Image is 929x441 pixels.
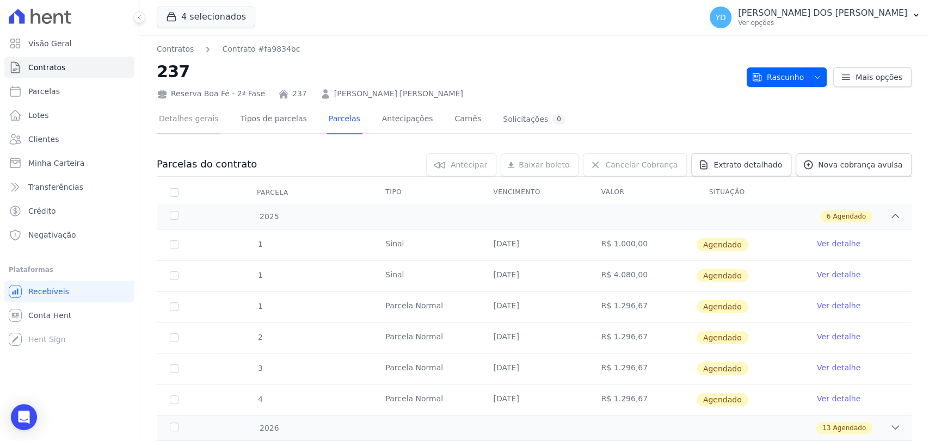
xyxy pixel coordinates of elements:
a: Mais opções [833,67,912,87]
td: R$ 1.296,67 [588,384,696,415]
td: [DATE] [480,322,588,353]
span: Agendado [833,423,866,433]
input: default [170,364,179,373]
span: Rascunho [752,67,804,87]
a: Tipos de parcelas [238,105,309,134]
a: Contrato #fa9834bc [222,44,300,55]
h3: Parcelas do contrato [157,158,257,171]
td: [DATE] [480,384,588,415]
td: Parcela Normal [372,322,480,353]
td: Sinal [372,260,480,291]
td: [DATE] [480,291,588,322]
a: Detalhes gerais [157,105,221,134]
span: Visão Geral [28,38,72,49]
span: Recebíveis [28,286,69,297]
span: 3 [257,364,263,372]
a: Ver detalhe [817,331,860,342]
a: Carnês [452,105,483,134]
a: Ver detalhe [817,362,860,373]
span: Conta Hent [28,310,71,321]
a: 237 [292,88,307,100]
a: Crédito [4,200,134,222]
nav: Breadcrumb [157,44,738,55]
a: Antecipações [380,105,435,134]
a: Ver detalhe [817,238,860,249]
a: Lotes [4,104,134,126]
a: Negativação [4,224,134,246]
a: Visão Geral [4,33,134,54]
span: Mais opções [856,72,902,83]
td: [DATE] [480,353,588,384]
span: 1 [257,271,263,279]
a: Recebíveis [4,281,134,302]
input: default [170,240,179,249]
td: R$ 4.080,00 [588,260,696,291]
span: 4 [257,395,263,403]
td: R$ 1.296,67 [588,322,696,353]
button: 4 selecionados [157,7,255,27]
a: Extrato detalhado [691,153,791,176]
a: Contratos [157,44,194,55]
span: Agendado [833,212,866,221]
span: Parcelas [28,86,60,97]
a: Parcelas [4,80,134,102]
span: 6 [827,212,831,221]
input: default [170,395,179,404]
span: Agendado [697,362,748,375]
div: Plataformas [9,263,130,276]
span: Nova cobrança avulsa [818,159,902,170]
th: Situação [696,181,804,204]
div: 0 [552,114,565,125]
p: [PERSON_NAME] DOS [PERSON_NAME] [738,8,907,18]
span: Minha Carteira [28,158,84,169]
td: [DATE] [480,260,588,291]
a: Clientes [4,128,134,150]
a: Ver detalhe [817,300,860,311]
div: Reserva Boa Fé - 2ª Fase [157,88,265,100]
input: default [170,271,179,280]
span: Clientes [28,134,59,145]
span: Crédito [28,206,56,216]
span: Agendado [697,331,748,344]
span: Extrato detalhado [713,159,782,170]
div: Parcela [244,182,302,203]
a: [PERSON_NAME] [PERSON_NAME] [334,88,463,100]
td: R$ 1.296,67 [588,291,696,322]
span: 2 [257,333,263,341]
td: Sinal [372,229,480,260]
span: Agendado [697,393,748,406]
td: Parcela Normal [372,291,480,322]
span: Agendado [697,238,748,251]
th: Valor [588,181,696,204]
th: Tipo [372,181,480,204]
span: Agendado [697,269,748,282]
span: Negativação [28,229,76,240]
td: R$ 1.000,00 [588,229,696,260]
div: Open Intercom Messenger [11,404,37,430]
a: Minha Carteira [4,152,134,174]
td: [DATE] [480,229,588,260]
td: Parcela Normal [372,353,480,384]
input: default [170,333,179,342]
button: YD [PERSON_NAME] DOS [PERSON_NAME] Ver opções [701,2,929,33]
h2: 237 [157,59,738,84]
span: Lotes [28,110,49,121]
span: 1 [257,240,263,249]
div: Solicitações [503,114,565,125]
span: Transferências [28,182,83,192]
a: Ver detalhe [817,393,860,404]
nav: Breadcrumb [157,44,300,55]
button: Rascunho [747,67,827,87]
a: Ver detalhe [817,269,860,280]
p: Ver opções [738,18,907,27]
td: R$ 1.296,67 [588,353,696,384]
a: Nova cobrança avulsa [796,153,912,176]
td: Parcela Normal [372,384,480,415]
a: Transferências [4,176,134,198]
span: Agendado [697,300,748,313]
span: 1 [257,302,263,310]
span: 13 [822,423,830,433]
span: YD [715,14,725,21]
input: default [170,302,179,311]
a: Solicitações0 [501,105,568,134]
